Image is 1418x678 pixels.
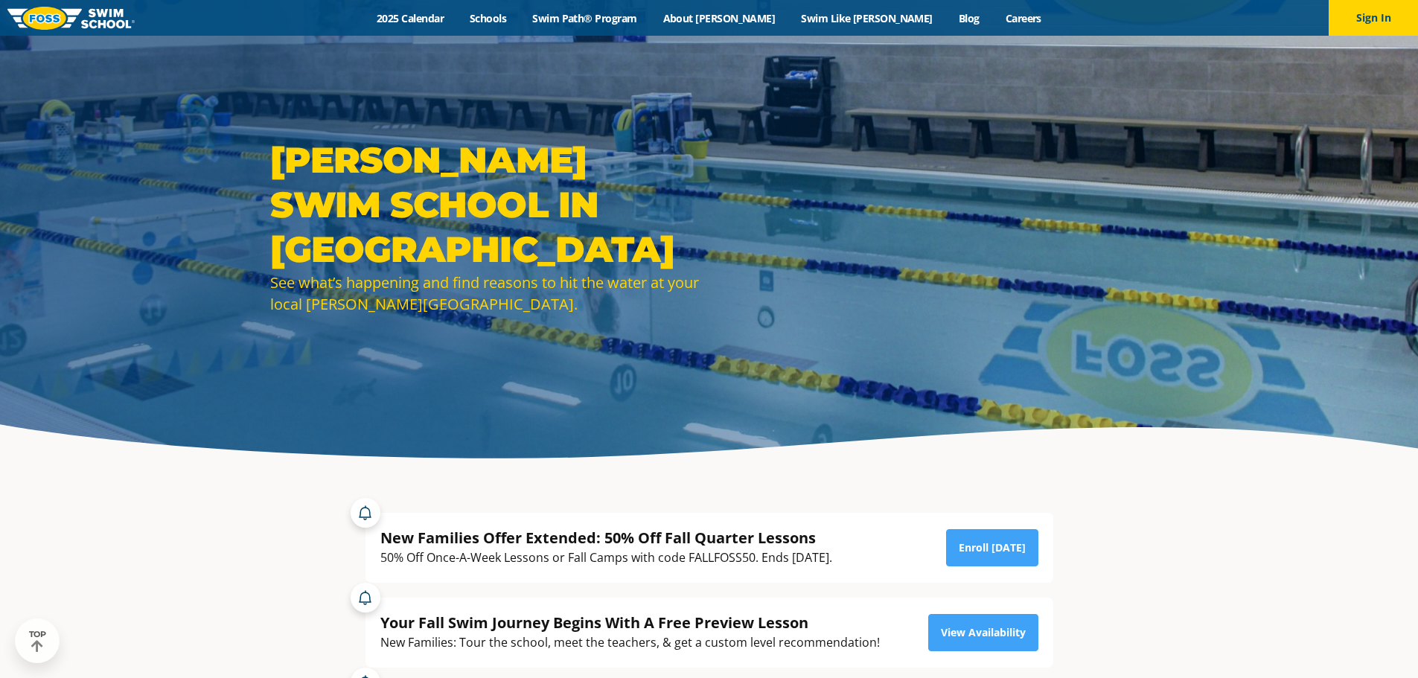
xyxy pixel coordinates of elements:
[992,11,1054,25] a: Careers
[650,11,788,25] a: About [PERSON_NAME]
[270,272,702,315] div: See what’s happening and find reasons to hit the water at your local [PERSON_NAME][GEOGRAPHIC_DATA].
[520,11,650,25] a: Swim Path® Program
[788,11,946,25] a: Swim Like [PERSON_NAME]
[928,614,1038,651] a: View Availability
[945,11,992,25] a: Blog
[380,613,880,633] div: Your Fall Swim Journey Begins With A Free Preview Lesson
[380,548,832,568] div: 50% Off Once-A-Week Lessons or Fall Camps with code FALLFOSS50. Ends [DATE].
[364,11,457,25] a: 2025 Calendar
[380,633,880,653] div: New Families: Tour the school, meet the teachers, & get a custom level recommendation!
[7,7,135,30] img: FOSS Swim School Logo
[380,528,832,548] div: New Families Offer Extended: 50% Off Fall Quarter Lessons
[29,630,46,653] div: TOP
[270,138,702,272] h1: [PERSON_NAME] Swim School in [GEOGRAPHIC_DATA]
[946,529,1038,566] a: Enroll [DATE]
[457,11,520,25] a: Schools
